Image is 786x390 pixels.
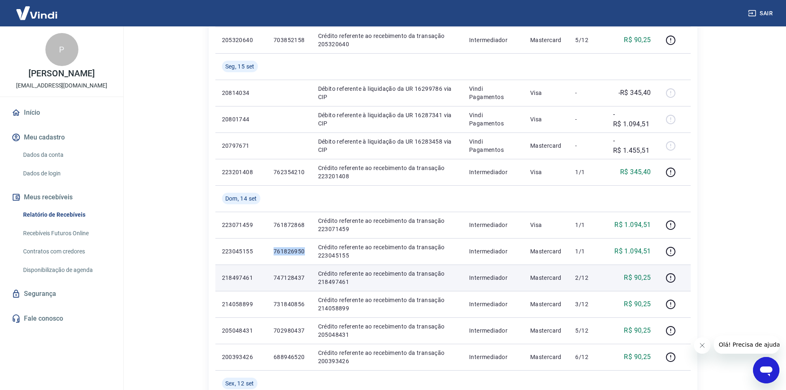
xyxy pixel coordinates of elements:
img: Vindi [10,0,64,26]
p: Crédito referente ao recebimento da transação 205048431 [318,322,456,339]
button: Meu cadastro [10,128,113,147]
p: 3/12 [575,300,600,308]
p: 688946520 [274,353,305,361]
span: Dom, 14 set [225,194,257,203]
span: Seg, 15 set [225,62,255,71]
p: [PERSON_NAME] [28,69,94,78]
p: -R$ 1.455,51 [613,136,651,156]
a: Relatório de Recebíveis [20,206,113,223]
p: Vindi Pagamentos [469,111,517,128]
p: Mastercard [530,247,562,255]
p: R$ 90,25 [624,273,651,283]
p: Visa [530,221,562,229]
p: 20801744 [222,115,260,123]
p: 703852158 [274,36,305,44]
button: Sair [746,6,776,21]
p: R$ 90,25 [624,35,651,45]
p: Crédito referente ao recebimento da transação 218497461 [318,269,456,286]
a: Início [10,104,113,122]
iframe: Fechar mensagem [694,337,710,354]
p: Intermediador [469,168,517,176]
p: R$ 345,40 [620,167,651,177]
p: Mastercard [530,274,562,282]
p: Crédito referente ao recebimento da transação 223071459 [318,217,456,233]
p: Crédito referente ao recebimento da transação 205320640 [318,32,456,48]
p: 2/12 [575,274,600,282]
p: - [575,89,600,97]
p: Mastercard [530,142,562,150]
p: R$ 1.094,51 [614,220,651,230]
p: 223045155 [222,247,260,255]
p: Intermediador [469,274,517,282]
iframe: Mensagem da empresa [714,336,779,354]
p: Mastercard [530,300,562,308]
p: Visa [530,168,562,176]
p: 747128437 [274,274,305,282]
p: Intermediador [469,353,517,361]
p: Crédito referente ao recebimento da transação 223201408 [318,164,456,180]
span: Olá! Precisa de ajuda? [5,6,69,12]
p: 223071459 [222,221,260,229]
p: 20814034 [222,89,260,97]
p: -R$ 345,40 [618,88,651,98]
p: R$ 90,25 [624,299,651,309]
p: Crédito referente ao recebimento da transação 214058899 [318,296,456,312]
p: Mastercard [530,36,562,44]
p: 214058899 [222,300,260,308]
p: 200393426 [222,353,260,361]
a: Recebíveis Futuros Online [20,225,113,242]
a: Dados da conta [20,147,113,163]
p: R$ 90,25 [624,326,651,336]
p: 761872868 [274,221,305,229]
p: - [575,142,600,150]
p: Intermediador [469,247,517,255]
p: Débito referente à liquidação da UR 16299786 via CIP [318,85,456,101]
a: Segurança [10,285,113,303]
p: 731840856 [274,300,305,308]
p: Mastercard [530,326,562,335]
p: 218497461 [222,274,260,282]
p: Crédito referente ao recebimento da transação 223045155 [318,243,456,260]
a: Fale conosco [10,310,113,328]
p: Visa [530,89,562,97]
p: 1/1 [575,247,600,255]
p: 702980437 [274,326,305,335]
p: 5/12 [575,326,600,335]
p: R$ 1.094,51 [614,246,651,256]
p: Visa [530,115,562,123]
p: 205320640 [222,36,260,44]
p: -R$ 1.094,51 [613,109,651,129]
p: Débito referente à liquidação da UR 16283458 via CIP [318,137,456,154]
p: Vindi Pagamentos [469,85,517,101]
p: 205048431 [222,326,260,335]
p: R$ 90,25 [624,352,651,362]
a: Contratos com credores [20,243,113,260]
div: P [45,33,78,66]
button: Meus recebíveis [10,188,113,206]
p: - [575,115,600,123]
p: 1/1 [575,221,600,229]
p: Vindi Pagamentos [469,137,517,154]
p: Mastercard [530,353,562,361]
span: Sex, 12 set [225,379,254,388]
p: Débito referente à liquidação da UR 16287341 via CIP [318,111,456,128]
p: 1/1 [575,168,600,176]
p: [EMAIL_ADDRESS][DOMAIN_NAME] [16,81,107,90]
p: 762354210 [274,168,305,176]
p: Intermediador [469,326,517,335]
p: 761826950 [274,247,305,255]
a: Disponibilização de agenda [20,262,113,279]
iframe: Botão para abrir a janela de mensagens [753,357,779,383]
a: Dados de login [20,165,113,182]
p: Intermediador [469,300,517,308]
p: 20797671 [222,142,260,150]
p: Crédito referente ao recebimento da transação 200393426 [318,349,456,365]
p: 223201408 [222,168,260,176]
p: 6/12 [575,353,600,361]
p: 5/12 [575,36,600,44]
p: Intermediador [469,221,517,229]
p: Intermediador [469,36,517,44]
